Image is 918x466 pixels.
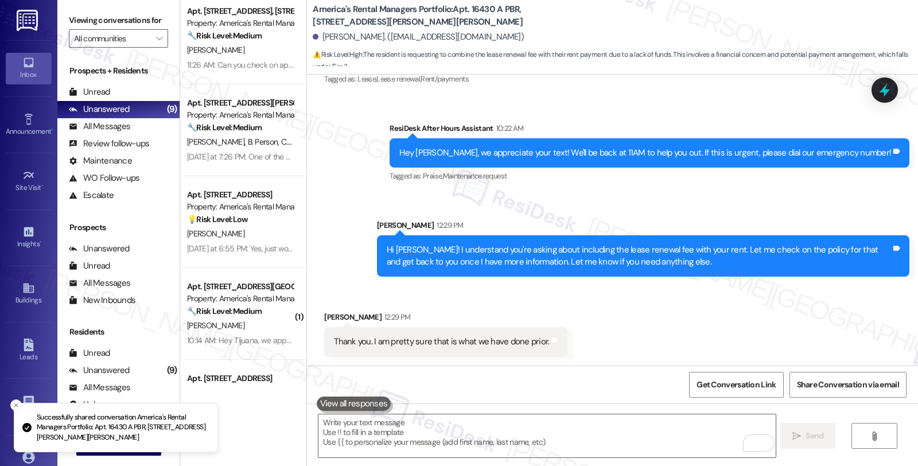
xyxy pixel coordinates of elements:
div: Thank you. I am pretty sure that is what we have done prior. [334,336,549,348]
div: Apt. [STREET_ADDRESS] [187,189,293,201]
div: Apt. [STREET_ADDRESS][GEOGRAPHIC_DATA][STREET_ADDRESS] [187,281,293,293]
strong: ⚠️ Risk Level: High [313,50,362,59]
span: Lease renewal , [376,74,421,84]
div: Unanswered [69,103,130,115]
div: Unread [69,347,110,359]
strong: 💡 Risk Level: Low [187,214,248,224]
img: ResiDesk Logo [17,10,40,31]
i:  [792,432,801,441]
span: [PERSON_NAME] [187,45,244,55]
span: [PERSON_NAME] [187,137,248,147]
div: All Messages [69,277,130,289]
strong: 🔧 Risk Level: Medium [187,306,262,316]
span: Send [806,430,823,442]
div: [DATE] at 6:55 PM: Yes, just wondering if there is a tab or section in the portal specifically fo... [187,243,535,254]
span: • [41,182,43,190]
div: 12:29 PM [434,219,463,231]
span: Praise , [423,171,442,181]
div: Residents [57,326,180,338]
div: 11:26 AM: Can you check on application for add on for [PERSON_NAME] for [STREET_ADDRESS] [187,60,501,70]
div: Unanswered [69,364,130,376]
div: Tagged as: [390,168,909,184]
i:  [156,34,162,43]
div: Unanswered [69,243,130,255]
span: [PERSON_NAME] [187,228,244,239]
div: (9) [164,100,180,118]
div: (9) [164,362,180,379]
span: Maintenance request [443,171,507,181]
span: • [51,126,53,134]
div: [PERSON_NAME] [324,311,567,327]
div: Review follow-ups [69,138,149,150]
div: Property: America's Rental Managers Portfolio [187,17,293,29]
div: Unread [69,260,110,272]
i:  [870,432,878,441]
div: Apt. [STREET_ADDRESS] [187,372,293,385]
div: Escalate [69,189,114,201]
span: : The resident is requesting to combine the lease renewal fee with their rent payment due to a la... [313,49,918,73]
textarea: To enrich screen reader interactions, please activate Accessibility in Grammarly extension settings [318,414,775,457]
div: Property: America's Rental Managers Portfolio [187,109,293,121]
strong: 🔧 Risk Level: Medium [187,30,262,41]
div: Property: America's Rental Managers Portfolio [187,201,293,213]
span: B. Person [248,137,281,147]
label: Viewing conversations for [69,11,168,29]
span: • [40,238,41,246]
div: [PERSON_NAME]. ([EMAIL_ADDRESS][DOMAIN_NAME]) [313,31,524,43]
div: Hey [PERSON_NAME], we appreciate your text! We'll be back at 11AM to help you out. If this is urg... [399,147,891,159]
div: [DATE] at 7:26 PM: One of the guys looked at it when they were here [187,152,413,162]
span: Share Conversation via email [797,379,899,391]
span: C. Personsr [281,137,318,147]
div: Apt. [STREET_ADDRESS], [STREET_ADDRESS] [187,5,293,17]
div: 12:29 PM [382,311,411,323]
div: All Messages [69,382,130,394]
div: Property: America's Rental Managers Portfolio [187,293,293,305]
b: America's Rental Managers Portfolio: Apt. 16430 A PBR, [STREET_ADDRESS][PERSON_NAME][PERSON_NAME] [313,3,542,28]
p: Successfully shared conversation America's Rental Managers Portfolio: Apt. 16430 A PBR, [STREET_A... [37,413,208,443]
div: Prospects [57,222,180,234]
button: Close toast [10,399,22,411]
div: 10:22 AM [493,122,524,134]
div: Unread [69,86,110,98]
div: New Inbounds [69,294,135,306]
div: Prospects + Residents [57,65,180,77]
div: Apt. [STREET_ADDRESS][PERSON_NAME], [STREET_ADDRESS][PERSON_NAME] [187,97,293,109]
span: Lease , [357,74,376,84]
div: Hi [PERSON_NAME]! I understand you're asking about including the lease renewal fee with your rent... [387,244,891,269]
div: WO Follow-ups [69,172,139,184]
span: Rent/payments [421,74,469,84]
div: All Messages [69,121,130,133]
div: ResiDesk After Hours Assistant [390,122,909,138]
strong: 🔧 Risk Level: Medium [187,122,262,133]
input: All communities [74,29,150,48]
span: [PERSON_NAME] [187,320,244,331]
div: Tagged as: [324,71,694,87]
span: Get Conversation Link [697,379,776,391]
div: 10:14 AM: Hey Tijuana, we appreciate your text! We'll be back at 11AM to help you out. If this is... [187,335,639,345]
div: Maintenance [69,155,132,167]
div: [PERSON_NAME] [377,219,909,235]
